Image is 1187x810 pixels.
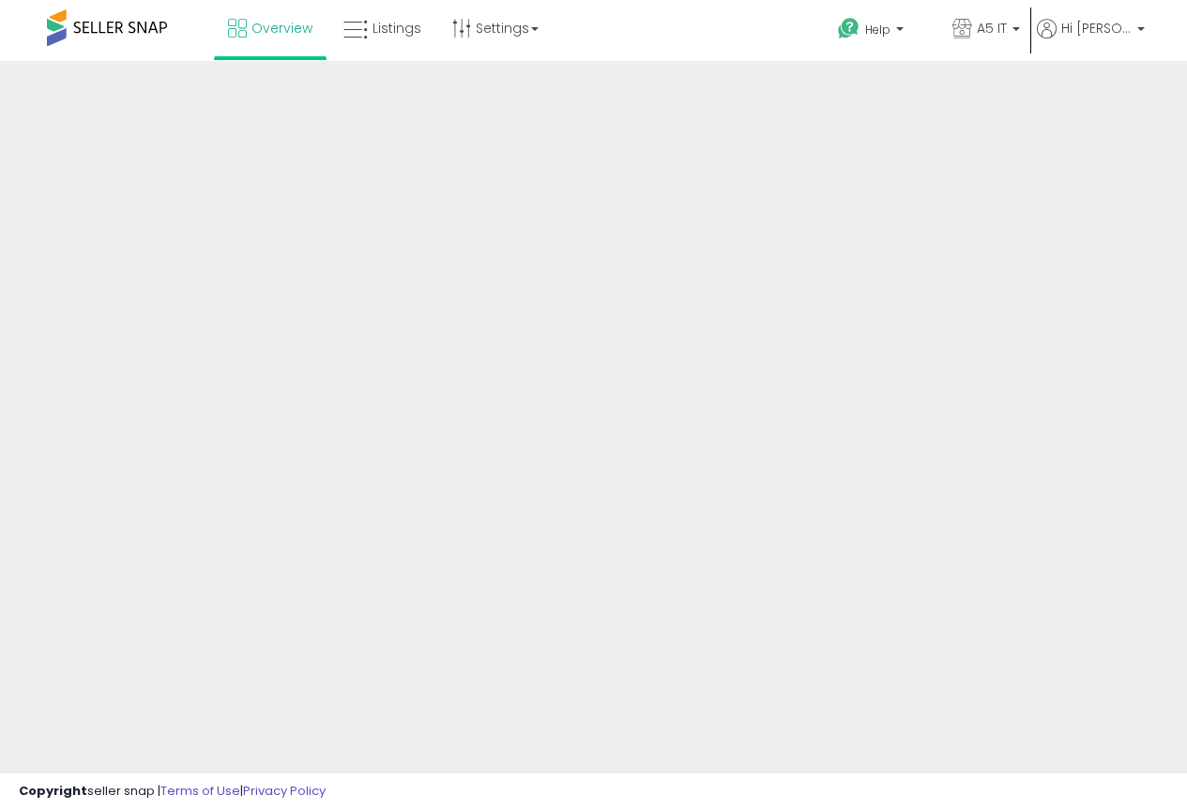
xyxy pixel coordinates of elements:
[977,19,1007,38] span: A5 IT
[251,19,312,38] span: Overview
[865,22,890,38] span: Help
[373,19,421,38] span: Listings
[19,783,326,801] div: seller snap | |
[243,782,326,800] a: Privacy Policy
[1037,19,1145,61] a: Hi [PERSON_NAME]
[1061,19,1132,38] span: Hi [PERSON_NAME]
[837,17,860,40] i: Get Help
[19,782,87,800] strong: Copyright
[823,3,936,61] a: Help
[160,782,240,800] a: Terms of Use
